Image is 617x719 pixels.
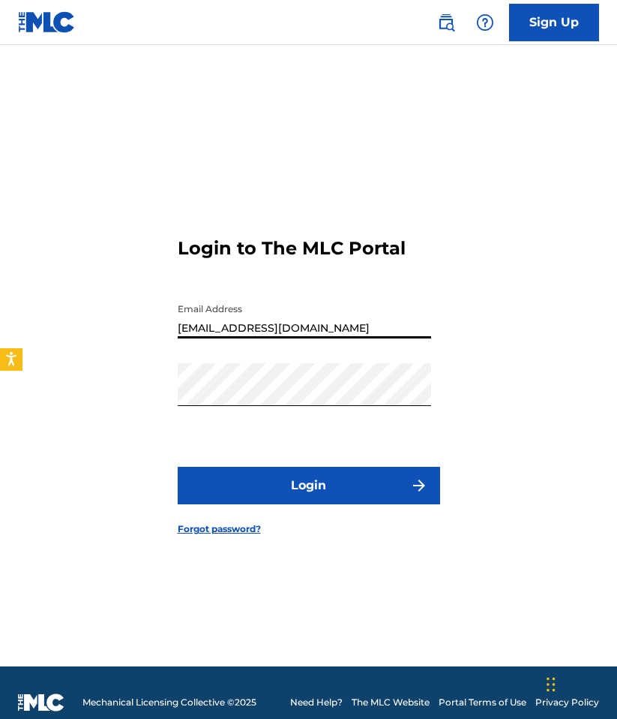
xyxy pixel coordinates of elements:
[178,237,406,260] h3: Login to The MLC Portal
[82,696,256,709] span: Mechanical Licensing Collective © 2025
[18,11,76,33] img: MLC Logo
[470,8,500,38] div: Help
[352,696,430,709] a: The MLC Website
[542,647,617,719] iframe: Chat Widget
[431,8,461,38] a: Public Search
[535,696,599,709] a: Privacy Policy
[178,522,261,536] a: Forgot password?
[509,4,599,41] a: Sign Up
[290,696,343,709] a: Need Help?
[437,14,455,32] img: search
[410,477,428,495] img: f7272a7cc735f4ea7f67.svg
[476,14,494,32] img: help
[18,693,64,711] img: logo
[547,662,556,707] div: Drag
[178,467,440,504] button: Login
[439,696,526,709] a: Portal Terms of Use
